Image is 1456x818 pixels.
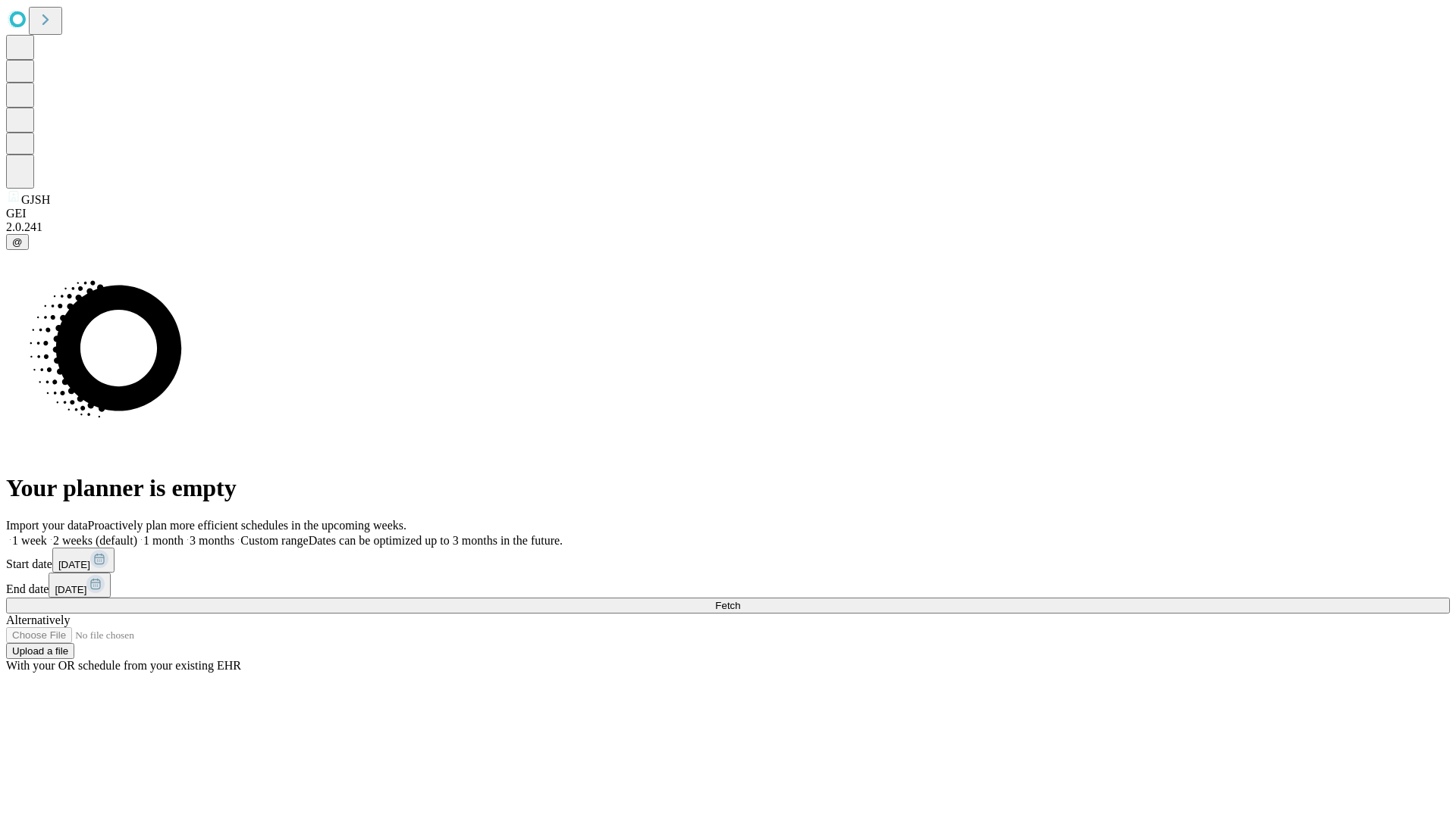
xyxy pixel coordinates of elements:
div: 2.0.241 [6,220,1450,234]
div: End date [6,573,1450,598]
span: Custom range [240,534,308,547]
span: 3 months [190,534,234,547]
span: 1 week [12,534,47,547]
span: With your OR schedule from your existing EHR [6,659,241,672]
button: Upload a file [6,643,74,659]
div: Start date [6,548,1450,573]
button: Fetch [6,598,1450,613]
h1: Your planner is empty [6,474,1450,502]
span: 2 weeks (default) [53,534,137,547]
div: GEI [6,207,1450,220]
span: Proactively plan more efficient schedules in the upcoming weeks. [88,519,406,532]
button: [DATE] [49,573,111,598]
button: @ [6,234,29,250]
span: Dates can be optimized up to 3 months in the future. [309,534,563,547]
span: Import your data [6,519,88,532]
span: Fetch [715,600,740,611]
span: [DATE] [58,559,90,570]
span: Alternatively [6,613,70,626]
button: [DATE] [52,548,115,573]
span: [DATE] [55,584,86,595]
span: 1 month [143,534,184,547]
span: @ [12,236,23,248]
span: GJSH [21,193,50,206]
